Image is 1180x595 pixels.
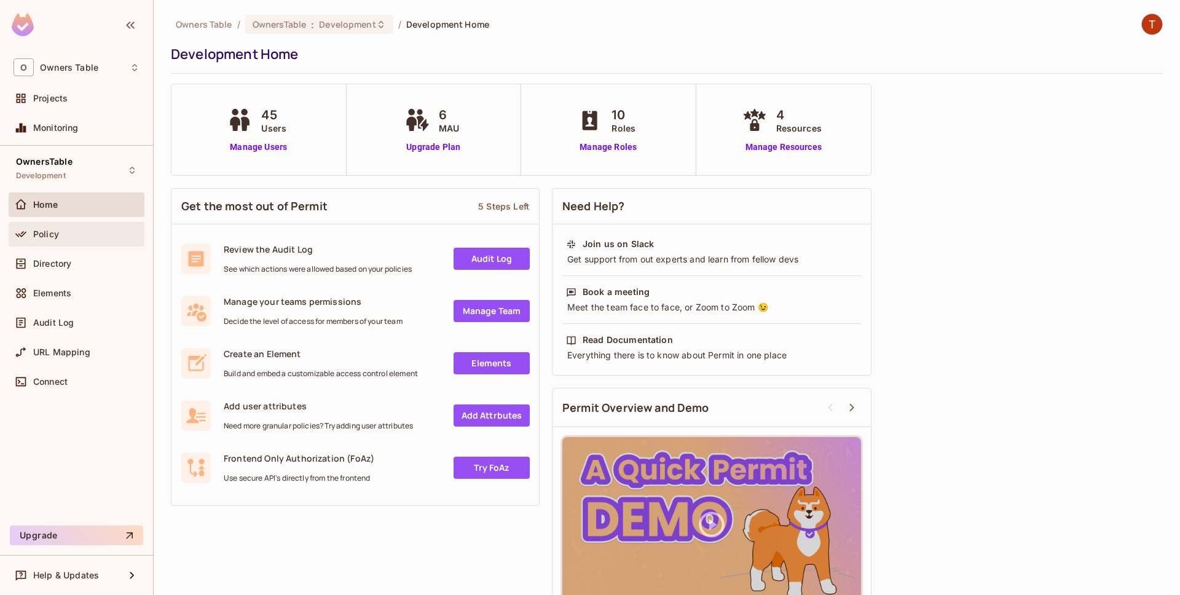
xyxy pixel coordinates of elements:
[566,301,857,313] div: Meet the team face to face, or Zoom to Zoom 😉
[33,288,71,298] span: Elements
[12,14,34,36] img: SReyMgAAAABJRU5ErkJggg==
[33,377,68,387] span: Connect
[478,200,529,212] div: 5 Steps Left
[612,122,635,135] span: Roles
[310,20,315,30] span: :
[402,141,465,154] a: Upgrade Plan
[612,106,635,124] span: 10
[224,296,403,307] span: Manage your teams permissions
[33,93,68,103] span: Projects
[566,349,857,361] div: Everything there is to know about Permit in one place
[10,526,143,545] button: Upgrade
[224,452,374,464] span: Frontend Only Authorization (FoAz)
[562,400,709,416] span: Permit Overview and Demo
[237,18,240,30] li: /
[224,421,413,431] span: Need more granular policies? Try adding user attributes
[454,300,530,322] a: Manage Team
[261,122,286,135] span: Users
[566,253,857,266] div: Get support from out experts and learn from fellow devs
[224,348,418,360] span: Create an Element
[171,45,1157,63] div: Development Home
[14,58,34,76] span: O
[583,286,650,298] div: Book a meeting
[224,369,418,379] span: Build and embed a customizable access control element
[33,229,59,239] span: Policy
[261,106,286,124] span: 45
[562,199,625,214] span: Need Help?
[454,404,530,427] a: Add Attrbutes
[176,18,232,30] span: the active workspace
[33,123,79,133] span: Monitoring
[406,18,489,30] span: Development Home
[33,200,58,210] span: Home
[33,570,99,580] span: Help & Updates
[224,264,412,274] span: See which actions were allowed based on your policies
[16,171,66,181] span: Development
[33,318,74,328] span: Audit Log
[776,106,822,124] span: 4
[224,400,413,412] span: Add user attributes
[583,334,673,346] div: Read Documentation
[224,473,374,483] span: Use secure API's directly from the frontend
[583,238,654,250] div: Join us on Slack
[454,352,530,374] a: Elements
[575,141,642,154] a: Manage Roles
[224,243,412,255] span: Review the Audit Log
[224,317,403,326] span: Decide the level of access for members of your team
[319,18,376,30] span: Development
[439,106,459,124] span: 6
[454,457,530,479] a: Try FoAz
[224,141,293,154] a: Manage Users
[439,122,459,135] span: MAU
[16,157,73,167] span: OwnersTable
[1142,14,1162,34] img: TableSteaks Development
[40,63,98,73] span: Workspace: Owners Table
[398,18,401,30] li: /
[33,259,71,269] span: Directory
[33,347,90,357] span: URL Mapping
[253,18,306,30] span: OwnersTable
[739,141,828,154] a: Manage Resources
[181,199,328,214] span: Get the most out of Permit
[776,122,822,135] span: Resources
[454,248,530,270] a: Audit Log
